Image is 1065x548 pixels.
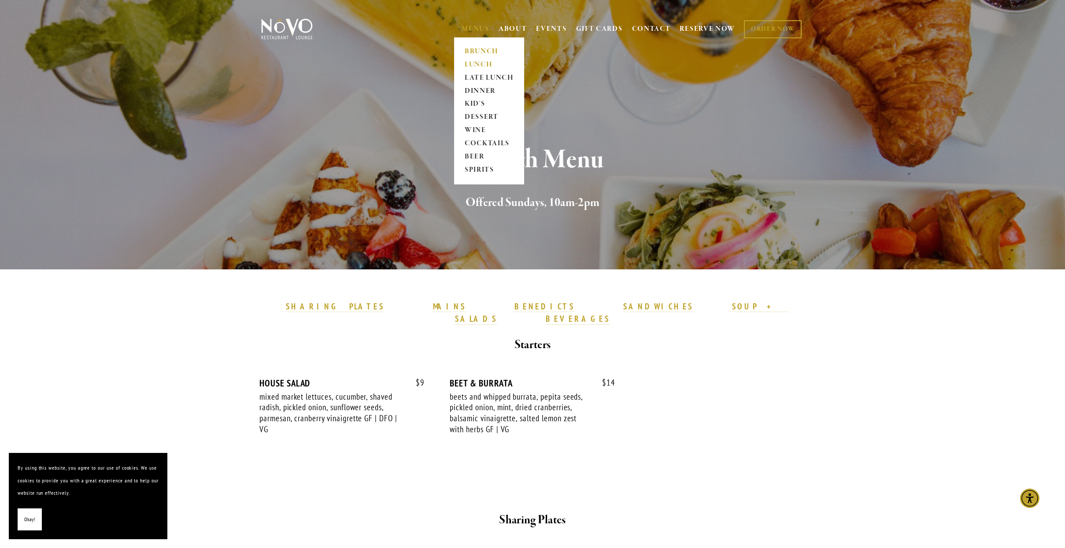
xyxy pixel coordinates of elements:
a: BEER [462,151,517,164]
a: CONTACT [632,21,671,37]
strong: SHARING PLATES [286,301,385,312]
a: LATE LUNCH [462,71,517,85]
a: SOUP + SALADS [455,301,788,325]
a: COCKTAILS [462,137,517,151]
a: ORDER NOW [744,20,802,38]
a: BENEDICTS [514,301,575,313]
span: Okay! [24,513,35,526]
div: Accessibility Menu [1020,489,1039,508]
h2: Offered Sundays, 10am-2pm [276,194,789,212]
strong: Sharing Plates [499,512,566,528]
h1: Brunch Menu [276,146,789,174]
a: RESERVE NOW [680,21,735,37]
a: MAINS [433,301,466,313]
strong: Starters [514,337,551,353]
a: BEVERAGES [546,313,610,325]
a: BRUNCH [462,45,517,58]
strong: BENEDICTS [514,301,575,312]
a: EVENTS [536,25,566,33]
p: By using this website, you agree to our use of cookies. We use cookies to provide you with a grea... [18,462,159,500]
a: SANDWICHES [623,301,694,313]
strong: MAINS [433,301,466,312]
span: $ [416,377,420,388]
span: 14 [593,378,615,388]
span: 9 [407,378,425,388]
span: $ [602,377,606,388]
a: ABOUT [499,25,527,33]
strong: BEVERAGES [546,313,610,324]
div: BEET & BURRATA [450,378,615,389]
div: beets and whipped burrata, pepita seeds, pickled onion, mint, dried cranberries, balsamic vinaigr... [450,391,590,435]
div: HOUSE SALAD [259,378,425,389]
button: Okay! [18,508,42,531]
img: Novo Restaurant &amp; Lounge [259,18,314,40]
a: KID'S [462,98,517,111]
a: DINNER [462,85,517,98]
div: mixed market lettuces, cucumber, shaved radish, pickled onion, sunflower seeds, parmesan, cranber... [259,391,399,435]
a: WINE [462,124,517,137]
strong: SANDWICHES [623,301,694,312]
a: SHARING PLATES [286,301,385,313]
a: MENUS [462,25,489,33]
a: SPIRITS [462,164,517,177]
section: Cookie banner [9,453,167,539]
a: LUNCH [462,58,517,71]
a: DESSERT [462,111,517,124]
a: GIFT CARDS [576,21,623,37]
